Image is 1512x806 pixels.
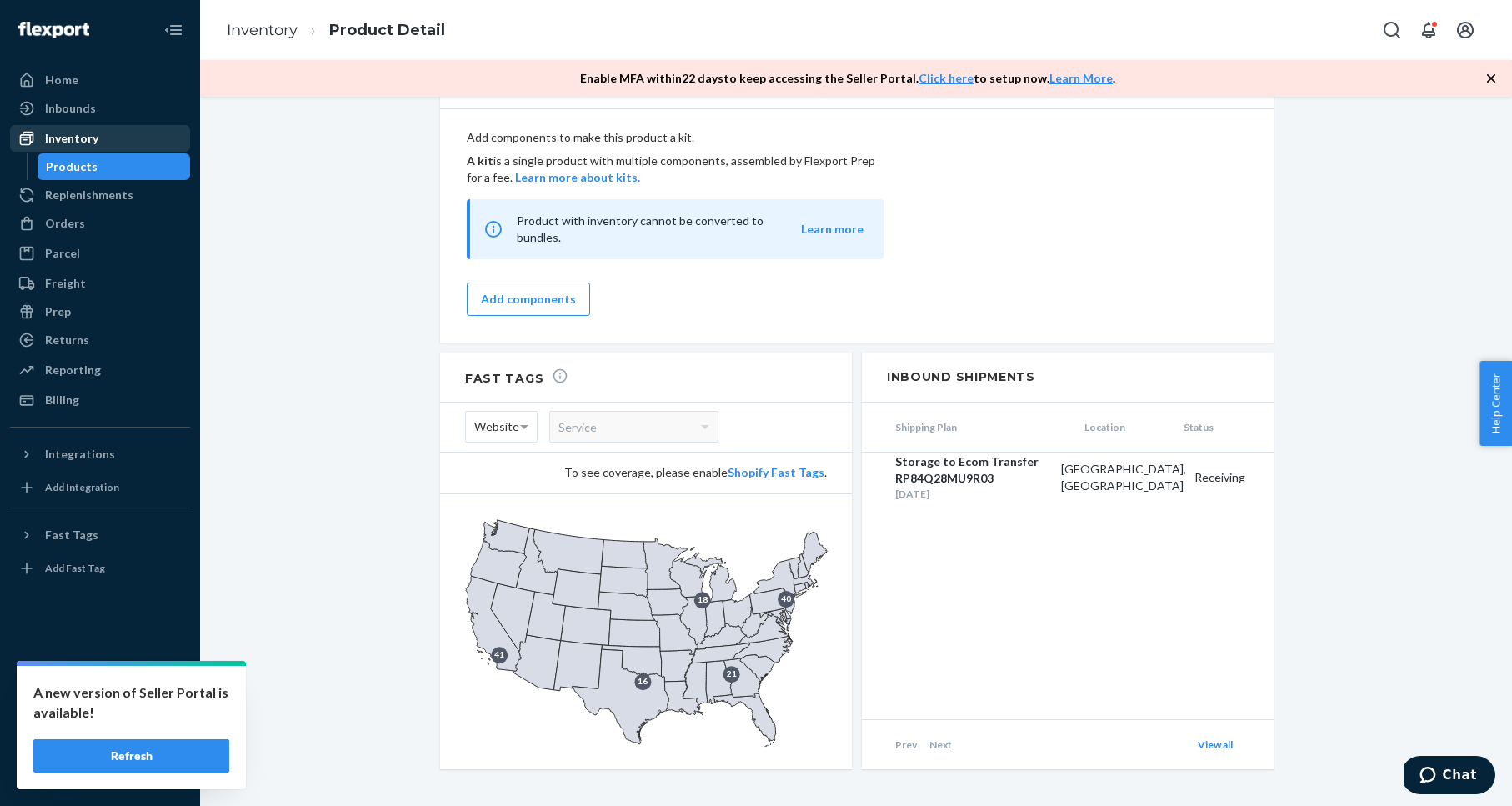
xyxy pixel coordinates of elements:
div: Add components to make this product a kit. [467,129,884,259]
a: Inventory [10,125,190,152]
a: Replenishments [10,182,190,208]
a: Inventory [227,21,298,39]
a: Returns [10,327,190,353]
div: Returns [45,332,89,348]
button: Open notifications [1412,13,1445,47]
div: Products [46,158,98,175]
div: [GEOGRAPHIC_DATA], [GEOGRAPHIC_DATA] [1053,461,1186,494]
span: Shipping Plan [862,420,1076,434]
b: A kit [467,153,493,168]
div: Replenishments [45,187,133,203]
div: [DATE] [895,487,1053,501]
a: Orders [10,210,190,237]
div: Home [45,72,78,88]
a: Add Integration [10,474,190,501]
img: Flexport logo [18,22,89,38]
div: Integrations [45,446,115,463]
div: Prep [45,303,71,320]
span: Location [1076,420,1175,434]
a: Reporting [10,357,190,383]
div: Storage to Ecom Transfer RP84Q28MU9R03 [895,453,1053,487]
div: Inventory [45,130,98,147]
h2: Fast Tags [465,368,568,386]
button: Open account menu [1449,13,1482,47]
div: Inbounds [45,100,96,117]
a: Shopify Fast Tags [728,465,824,479]
p: is a single product with multiple components, assembled by Flexport Prep for a fee. [467,153,884,186]
span: Website [474,413,519,441]
button: Learn more about kits. [515,169,640,186]
a: Billing [10,387,190,413]
div: Service [550,412,718,442]
a: Storage to Ecom Transfer RP84Q28MU9R03[DATE][GEOGRAPHIC_DATA], [GEOGRAPHIC_DATA]Receiving [862,453,1274,503]
a: Product Detail [329,21,445,39]
iframe: Opens a widget where you can chat to one of our agents [1404,756,1495,798]
div: Product with inventory cannot be converted to bundles. [467,199,884,259]
a: Parcel [10,240,190,267]
div: Receiving [1186,469,1274,486]
div: Reporting [45,362,101,378]
button: Integrations [10,441,190,468]
div: Freight [45,275,86,292]
a: Help Center [10,731,190,758]
a: Learn More [1049,71,1113,85]
ol: breadcrumbs [213,6,458,55]
div: Parcel [45,245,80,262]
p: A new version of Seller Portal is available! [33,683,229,723]
div: Billing [45,392,79,408]
a: Home [10,67,190,93]
a: Click here [919,71,974,85]
a: Settings [10,674,190,701]
span: Next [929,738,952,751]
a: Prep [10,298,190,325]
span: Prev [895,738,917,751]
div: To see coverage, please enable . [465,464,827,481]
a: Add Fast Tag [10,555,190,582]
button: Refresh [33,739,229,773]
div: Fast Tags [45,527,98,543]
button: Close Navigation [157,13,190,47]
div: Add Integration [45,480,119,494]
button: Add components [467,283,590,316]
button: Fast Tags [10,522,190,548]
a: Talk to Support [10,703,190,729]
button: Help Center [1479,361,1512,446]
a: Products [38,153,191,180]
h2: Inbound Shipments [862,353,1274,403]
a: Inbounds [10,95,190,122]
button: Open Search Box [1375,13,1409,47]
button: Learn more [801,221,864,238]
span: Status [1175,420,1274,434]
a: Freight [10,270,190,297]
p: Enable MFA within 22 days to keep accessing the Seller Portal. to setup now. . [580,70,1115,87]
div: Add Fast Tag [45,561,105,575]
a: View all [1198,738,1233,751]
button: Give Feedback [10,759,190,786]
div: Orders [45,215,85,232]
